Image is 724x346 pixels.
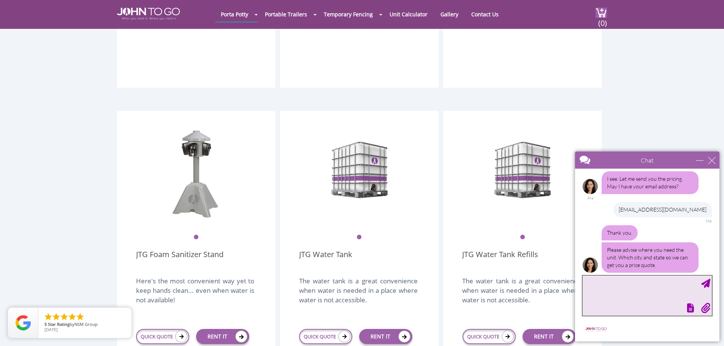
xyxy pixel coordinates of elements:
[193,235,199,240] button: 1 of 1
[329,126,390,221] img: JTG Water Tank
[44,327,58,332] span: [DATE]
[384,7,433,22] a: Unit Calculator
[356,235,362,240] button: 1 of 1
[463,329,516,344] a: QUICK QUOTE
[299,249,352,270] a: JTG Water Tank
[136,276,254,313] div: Here's the most convenient way yet to keep hands clean... even when water is not available!
[299,276,417,313] div: The water tank is a great convenience when water is needed in a place where water is not accessible.
[48,321,70,327] span: Star Rating
[215,7,254,22] a: Porta Potty
[435,7,464,22] a: Gallery
[74,321,98,327] span: NSM Group
[117,8,180,20] img: JOHN to go
[52,312,61,321] li: 
[259,7,313,22] a: Portable Trailers
[462,249,538,270] a: JTG Water Tank Refills
[16,315,31,330] img: Review Rating
[44,312,53,321] li: 
[492,126,553,221] img: JTG Water Tank
[136,329,189,344] a: QUICK QUOTE
[68,312,77,321] li: 
[359,329,412,344] a: RENT IT
[318,7,379,22] a: Temporary Fencing
[76,312,85,321] li: 
[299,329,352,344] a: QUICK QUOTE
[523,329,576,344] a: RENT IT
[596,8,607,18] img: cart a
[520,235,525,240] button: 1 of 1
[136,249,223,270] a: JTG Foam Sanitizer Stand
[598,12,607,28] span: (0)
[196,329,249,344] a: RENT IT
[466,7,504,22] a: Contact Us
[44,322,125,327] span: by
[462,276,580,313] div: The water tank is a great convenience when water is needed in a place where water is not accessible.
[570,147,724,346] iframe: Live Chat Box
[60,312,69,321] li: 
[44,321,47,327] span: 5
